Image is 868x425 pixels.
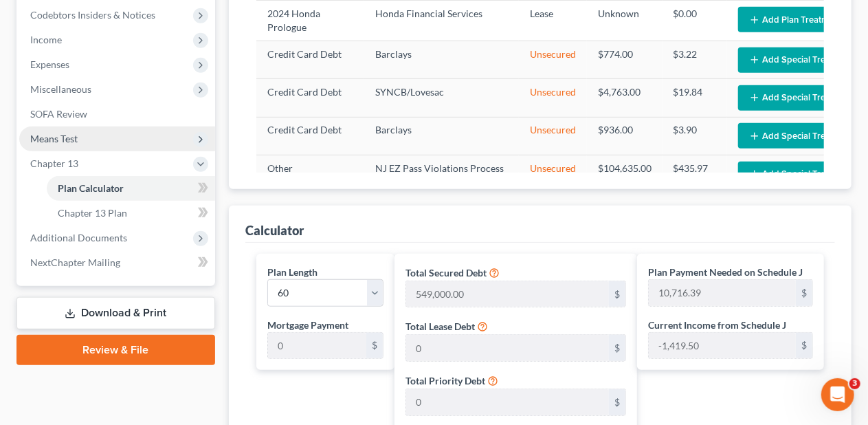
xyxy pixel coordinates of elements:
[267,265,318,279] label: Plan Length
[30,83,91,95] span: Miscellaneous
[587,1,663,41] td: Unknown
[519,79,587,117] td: Unsecured
[821,378,854,411] iframe: Intercom live chat
[587,117,663,155] td: $936.00
[16,297,215,329] a: Download & Print
[849,378,860,389] span: 3
[47,176,215,201] a: Plan Calculator
[587,155,663,195] td: $104,635.00
[30,58,69,70] span: Expenses
[738,7,853,32] button: Add Plan Treatment
[364,1,519,41] td: Honda Financial Services
[406,335,609,361] input: 0.00
[256,155,364,195] td: Other
[663,155,727,195] td: $435.97
[256,79,364,117] td: Credit Card Debt
[364,155,519,195] td: NJ EZ Pass Violations Process Center
[738,123,865,149] button: Add Special Treatment
[30,108,87,120] span: SOFA Review
[16,335,215,365] a: Review & File
[609,335,625,361] div: $
[663,1,727,41] td: $0.00
[519,1,587,41] td: Lease
[648,265,803,279] label: Plan Payment Needed on Schedule J
[609,389,625,415] div: $
[30,9,155,21] span: Codebtors Insiders & Notices
[649,333,796,359] input: 0.00
[663,117,727,155] td: $3.90
[405,319,475,334] label: Total Lease Debt
[609,281,625,307] div: $
[268,333,367,359] input: 0.00
[30,257,120,268] span: NextChapter Mailing
[19,102,215,127] a: SOFA Review
[256,117,364,155] td: Credit Card Debt
[30,34,62,45] span: Income
[364,117,519,155] td: Barclays
[405,373,485,388] label: Total Priority Debt
[30,133,78,144] span: Means Test
[663,79,727,117] td: $19.84
[796,280,812,306] div: $
[406,389,609,415] input: 0.00
[267,318,348,332] label: Mortgage Payment
[648,318,786,332] label: Current Income from Schedule J
[58,207,127,219] span: Chapter 13 Plan
[256,41,364,78] td: Credit Card Debt
[663,41,727,78] td: $3.22
[649,280,796,306] input: 0.00
[519,41,587,78] td: Unsecured
[519,117,587,155] td: Unsecured
[256,1,364,41] td: 2024 Honda Prologue
[58,182,124,194] span: Plan Calculator
[47,201,215,226] a: Chapter 13 Plan
[738,162,865,187] button: Add Special Treatment
[30,157,78,169] span: Chapter 13
[519,155,587,195] td: Unsecured
[366,333,383,359] div: $
[245,222,304,239] div: Calculator
[364,79,519,117] td: SYNCB/Lovesac
[796,333,812,359] div: $
[738,85,865,111] button: Add Special Treatment
[587,79,663,117] td: $4,763.00
[19,250,215,275] a: NextChapter Mailing
[587,41,663,78] td: $774.00
[364,41,519,78] td: Barclays
[738,47,865,73] button: Add Special Treatment
[406,281,609,307] input: 0.00
[30,232,127,243] span: Additional Documents
[405,265,487,280] label: Total Secured Debt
